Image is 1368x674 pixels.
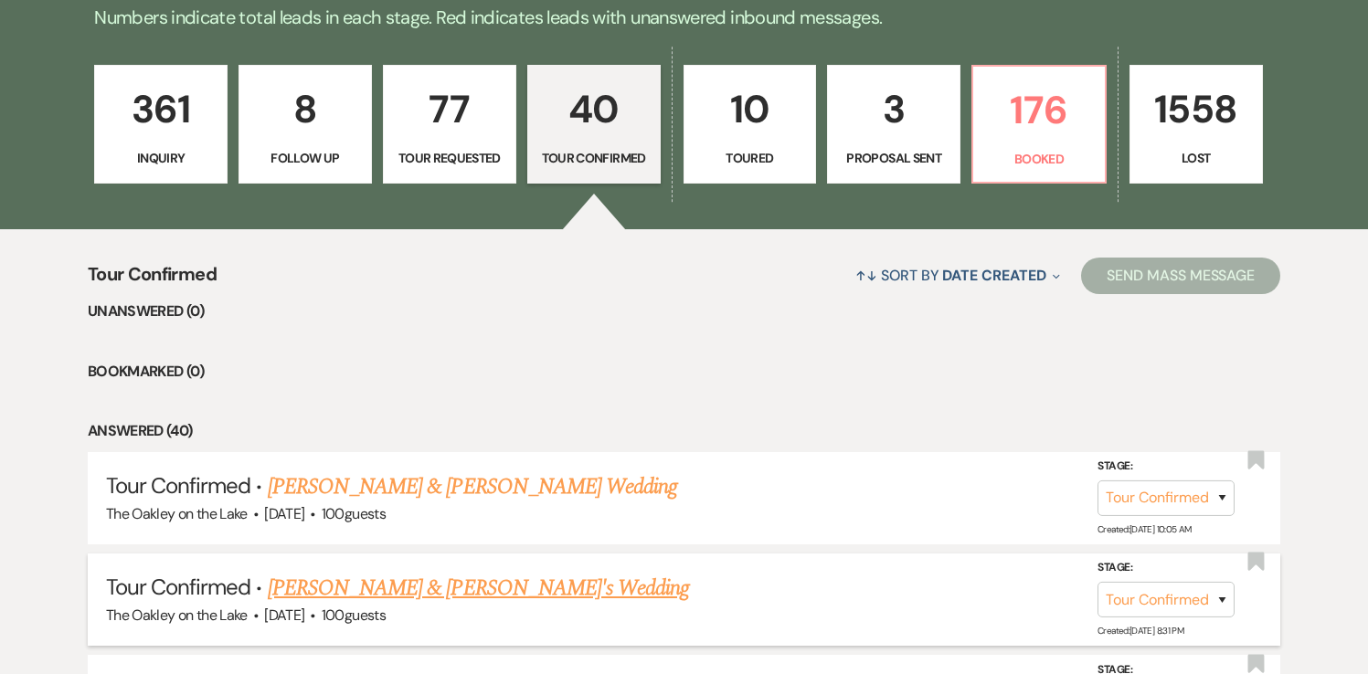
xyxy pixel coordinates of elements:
[264,606,304,625] span: [DATE]
[322,606,386,625] span: 100 guests
[395,79,504,140] p: 77
[239,65,372,184] a: 8Follow Up
[827,65,960,184] a: 3Proposal Sent
[1081,258,1280,294] button: Send Mass Message
[848,251,1067,300] button: Sort By Date Created
[106,606,248,625] span: The Oakley on the Lake
[88,419,1280,443] li: Answered (40)
[106,573,251,601] span: Tour Confirmed
[1141,79,1251,140] p: 1558
[94,65,228,184] a: 361Inquiry
[268,470,677,503] a: [PERSON_NAME] & [PERSON_NAME] Wedding
[383,65,516,184] a: 77Tour Requested
[106,79,216,140] p: 361
[106,471,251,500] span: Tour Confirmed
[942,266,1045,285] span: Date Created
[1098,457,1235,477] label: Stage:
[106,148,216,168] p: Inquiry
[839,79,949,140] p: 3
[539,79,649,140] p: 40
[1098,558,1235,578] label: Stage:
[106,504,248,523] span: The Oakley on the Lake
[1098,625,1183,637] span: Created: [DATE] 8:31 PM
[539,148,649,168] p: Tour Confirmed
[684,65,817,184] a: 10Toured
[395,148,504,168] p: Tour Requested
[27,3,1342,32] p: Numbers indicate total leads in each stage. Red indicates leads with unanswered inbound messages.
[984,149,1094,169] p: Booked
[1098,523,1191,535] span: Created: [DATE] 10:05 AM
[322,504,386,523] span: 100 guests
[984,79,1094,141] p: 176
[855,266,877,285] span: ↑↓
[264,504,304,523] span: [DATE]
[88,360,1280,384] li: Bookmarked (0)
[268,572,690,605] a: [PERSON_NAME] & [PERSON_NAME]'s Wedding
[88,300,1280,323] li: Unanswered (0)
[527,65,661,184] a: 40Tour Confirmed
[88,260,217,300] span: Tour Confirmed
[1129,65,1263,184] a: 1558Lost
[971,65,1107,184] a: 176Booked
[695,148,805,168] p: Toured
[695,79,805,140] p: 10
[839,148,949,168] p: Proposal Sent
[1141,148,1251,168] p: Lost
[250,148,360,168] p: Follow Up
[250,79,360,140] p: 8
